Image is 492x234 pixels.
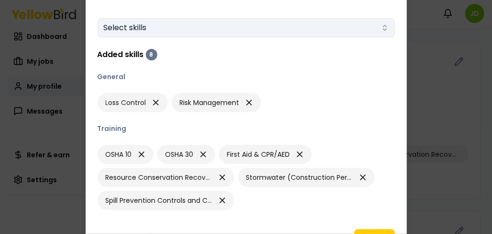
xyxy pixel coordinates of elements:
div: 8 [146,49,157,60]
div: Spill Prevention Controls and Countermeasure Training [98,191,234,210]
p: General [98,72,395,82]
div: Stormwater (Construction Permits) Awareness [238,168,375,187]
span: OSHA 30 [165,150,194,159]
span: Spill Prevention Controls and Countermeasure Training [106,196,213,205]
div: Loss Control [98,93,168,112]
p: Training [98,124,395,133]
h3: Added skills [98,49,144,60]
div: OSHA 30 [157,145,215,164]
span: Stormwater (Construction Permits) Awareness [246,173,353,182]
span: Loss Control [106,98,146,107]
span: Risk Management [180,98,240,107]
div: First Aid & CPR/AED [219,145,312,164]
button: Select skills [98,18,395,37]
span: First Aid & CPR/AED [227,150,290,159]
span: OSHA 10 [106,150,132,159]
div: OSHA 10 [98,145,153,164]
div: Risk Management [172,93,261,112]
span: Resource Conservation Recovery Act [106,173,213,182]
div: Resource Conservation Recovery Act [98,168,234,187]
